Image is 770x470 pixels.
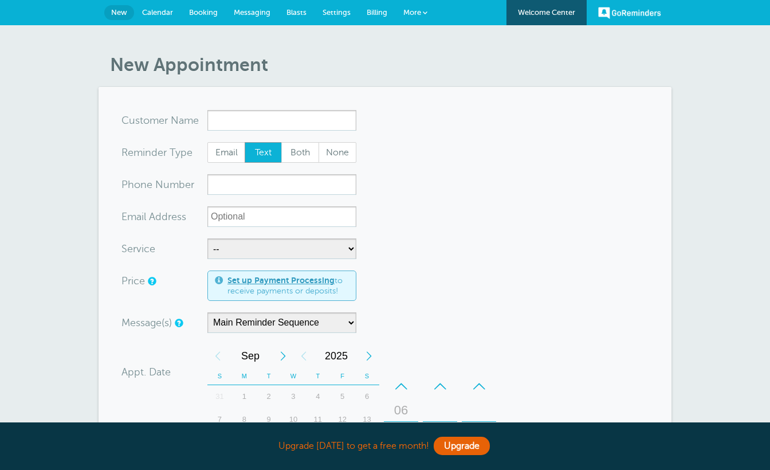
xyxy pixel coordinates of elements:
a: Set up Payment Processing [227,276,335,285]
label: Text [245,142,282,163]
div: 2 [257,385,281,408]
label: Appt. Date [121,367,171,377]
div: 31 [207,385,232,408]
th: T [305,367,330,385]
div: Thursday, September 4 [305,385,330,408]
th: S [207,367,232,385]
div: 1 [232,385,257,408]
span: Both [282,143,319,162]
th: M [232,367,257,385]
th: F [330,367,355,385]
div: 3 [281,385,306,408]
a: New [104,5,134,20]
label: Service [121,244,155,254]
div: Sunday, August 31 [207,385,232,408]
span: More [403,8,421,17]
div: ame [121,110,207,131]
a: Upgrade [434,437,490,455]
div: Tuesday, September 2 [257,385,281,408]
label: Both [281,142,319,163]
div: 6 [355,385,379,408]
span: tomer N [140,115,179,126]
a: Simple templates and custom messages will use the reminder schedule set under Settings > Reminder... [175,319,182,327]
div: 13 [355,408,379,431]
h1: New Appointment [110,54,671,76]
span: None [319,143,356,162]
span: il Add [142,211,168,222]
label: Price [121,276,145,286]
div: 12 [330,408,355,431]
span: 2025 [314,344,359,367]
div: Thursday, September 11 [305,408,330,431]
div: Monday, September 1 [232,385,257,408]
span: September [228,344,273,367]
th: T [257,367,281,385]
label: Reminder Type [121,147,192,158]
span: Messaging [234,8,270,17]
span: Cus [121,115,140,126]
div: Sunday, September 7 [207,408,232,431]
div: 5 [330,385,355,408]
div: 7 [207,408,232,431]
div: 10 [281,408,306,431]
div: 06 [387,399,415,422]
div: 4 [305,385,330,408]
div: Tuesday, September 9 [257,408,281,431]
span: Email [208,143,245,162]
label: Message(s) [121,318,172,328]
div: Monday, September 8 [232,408,257,431]
div: 9 [257,408,281,431]
div: Next Year [359,344,379,367]
div: Wednesday, September 3 [281,385,306,408]
a: An optional price for the appointment. If you set a price, you can include a payment link in your... [148,277,155,285]
span: ne Nu [140,179,170,190]
div: Saturday, September 13 [355,408,379,431]
div: Upgrade [DATE] to get a free month! [99,434,671,459]
span: Billing [367,8,387,17]
div: Next Month [273,344,293,367]
div: Friday, September 5 [330,385,355,408]
th: W [281,367,306,385]
div: Saturday, September 6 [355,385,379,408]
div: 8 [232,408,257,431]
span: Text [245,143,282,162]
div: Previous Month [207,344,228,367]
div: Wednesday, September 10 [281,408,306,431]
label: None [319,142,356,163]
th: S [355,367,379,385]
span: Settings [323,8,351,17]
span: Booking [189,8,218,17]
span: Blasts [286,8,307,17]
label: Email [207,142,245,163]
div: Previous Year [293,344,314,367]
div: ress [121,206,207,227]
span: Calendar [142,8,173,17]
span: Ema [121,211,142,222]
div: 11 [305,408,330,431]
span: New [111,8,127,17]
input: Optional [207,206,356,227]
span: Pho [121,179,140,190]
div: mber [121,174,207,195]
span: to receive payments or deposits! [227,276,349,296]
div: Friday, September 12 [330,408,355,431]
